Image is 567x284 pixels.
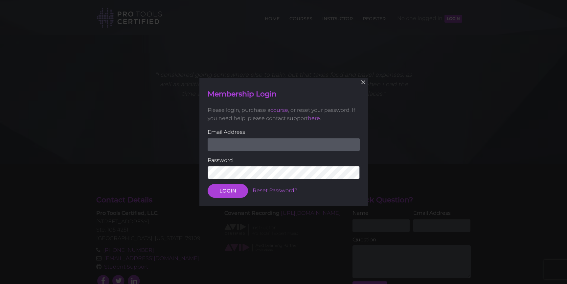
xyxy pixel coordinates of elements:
[208,156,360,165] label: Password
[253,188,297,194] a: Reset Password?
[208,184,248,198] button: LOGIN
[270,107,288,113] a: course
[208,89,360,99] h4: Membership Login
[208,128,360,136] label: Email Address
[208,106,360,123] p: Please login, purchase a , or reset your password. If you need help, please contact support .
[308,115,320,122] a: here
[356,75,371,90] button: ×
